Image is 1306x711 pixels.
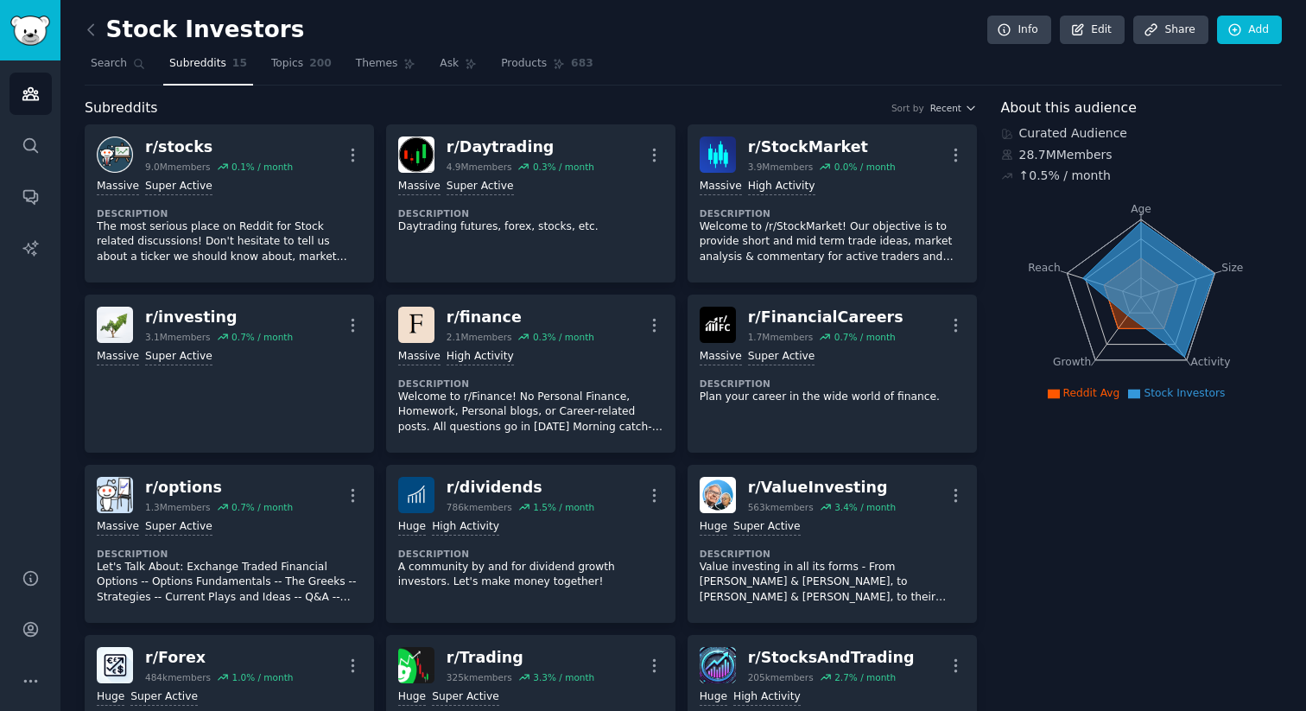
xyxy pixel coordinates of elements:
div: 0.3 % / month [533,331,594,343]
a: Subreddits15 [163,50,253,86]
div: 3.3 % / month [533,671,594,683]
div: Huge [97,689,124,706]
img: Trading [398,647,434,683]
div: Super Active [145,179,212,195]
div: Huge [398,689,426,706]
img: Forex [97,647,133,683]
img: StocksAndTrading [700,647,736,683]
div: 2.7 % / month [834,671,896,683]
div: r/ stocks [145,136,293,158]
div: Sort by [891,102,924,114]
div: Massive [398,179,441,195]
div: 786k members [447,501,512,513]
a: ValueInvestingr/ValueInvesting563kmembers3.4% / monthHugeSuper ActiveDescriptionValue investing i... [688,465,977,623]
a: Themes [350,50,422,86]
a: optionsr/options1.3Mmembers0.7% / monthMassiveSuper ActiveDescriptionLet's Talk About: Exchange T... [85,465,374,623]
div: 9.0M members [145,161,211,173]
span: 200 [309,56,332,72]
div: Super Active [130,689,198,706]
tspan: Age [1131,203,1151,215]
div: Huge [700,519,727,536]
p: Welcome to r/Finance! No Personal Finance, Homework, Personal blogs, or Career-related posts. All... [398,390,663,435]
dt: Description [97,207,362,219]
div: r/ finance [447,307,594,328]
img: FinancialCareers [700,307,736,343]
img: ValueInvesting [700,477,736,513]
span: 15 [232,56,247,72]
div: 28.7M Members [1001,146,1283,164]
img: investing [97,307,133,343]
a: Search [85,50,151,86]
h2: Stock Investors [85,16,304,44]
div: r/ Daytrading [447,136,594,158]
div: Super Active [733,519,801,536]
div: r/ dividends [447,477,594,498]
p: Plan your career in the wide world of finance. [700,390,965,405]
a: dividendsr/dividends786kmembers1.5% / monthHugeHigh ActivityDescriptionA community by and for div... [386,465,675,623]
div: Huge [700,689,727,706]
span: Reddit Avg [1063,387,1120,399]
div: Huge [398,519,426,536]
dt: Description [398,207,663,219]
div: 0.7 % / month [231,331,293,343]
img: options [97,477,133,513]
div: Super Active [145,349,212,365]
div: Super Active [447,179,514,195]
div: Super Active [145,519,212,536]
p: Value investing in all its forms - From [PERSON_NAME] & [PERSON_NAME], to [PERSON_NAME] & [PERSON... [700,560,965,606]
div: 4.9M members [447,161,512,173]
dt: Description [97,548,362,560]
span: 683 [571,56,593,72]
dt: Description [700,378,965,390]
div: Massive [700,179,742,195]
a: Ask [434,50,483,86]
dt: Description [398,378,663,390]
img: StockMarket [700,136,736,173]
button: Recent [930,102,977,114]
span: Products [501,56,547,72]
div: Massive [97,179,139,195]
img: dividends [398,477,434,513]
span: Stock Investors [1144,387,1225,399]
a: investingr/investing3.1Mmembers0.7% / monthMassiveSuper Active [85,295,374,453]
tspan: Size [1221,261,1243,273]
div: 0.0 % / month [834,161,896,173]
a: Daytradingr/Daytrading4.9Mmembers0.3% / monthMassiveSuper ActiveDescriptionDaytrading futures, fo... [386,124,675,282]
div: Super Active [748,349,815,365]
div: r/ options [145,477,293,498]
div: 563k members [748,501,814,513]
span: Subreddits [169,56,226,72]
a: stocksr/stocks9.0Mmembers0.1% / monthMassiveSuper ActiveDescriptionThe most serious place on Redd... [85,124,374,282]
a: FinancialCareersr/FinancialCareers1.7Mmembers0.7% / monthMassiveSuper ActiveDescriptionPlan your ... [688,295,977,453]
div: 3.4 % / month [834,501,896,513]
img: finance [398,307,434,343]
div: r/ FinancialCareers [748,307,903,328]
div: r/ StocksAndTrading [748,647,915,669]
div: Massive [97,519,139,536]
div: r/ StockMarket [748,136,896,158]
div: High Activity [432,519,499,536]
a: Info [987,16,1051,45]
span: Topics [271,56,303,72]
div: r/ investing [145,307,293,328]
a: Topics200 [265,50,338,86]
div: 3.1M members [145,331,211,343]
div: High Activity [748,179,815,195]
div: High Activity [447,349,514,365]
span: Subreddits [85,98,158,119]
div: r/ Trading [447,647,594,669]
div: High Activity [733,689,801,706]
tspan: Activity [1190,356,1230,368]
div: 1.0 % / month [231,671,293,683]
span: Ask [440,56,459,72]
a: financer/finance2.1Mmembers0.3% / monthMassiveHigh ActivityDescriptionWelcome to r/Finance! No Pe... [386,295,675,453]
div: r/ Forex [145,647,293,669]
a: Share [1133,16,1208,45]
dt: Description [700,548,965,560]
div: Curated Audience [1001,124,1283,143]
tspan: Reach [1028,261,1061,273]
span: About this audience [1001,98,1137,119]
p: The most serious place on Reddit for Stock related discussions! Don't hesitate to tell us about a... [97,219,362,265]
img: Daytrading [398,136,434,173]
div: 0.3 % / month [533,161,594,173]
